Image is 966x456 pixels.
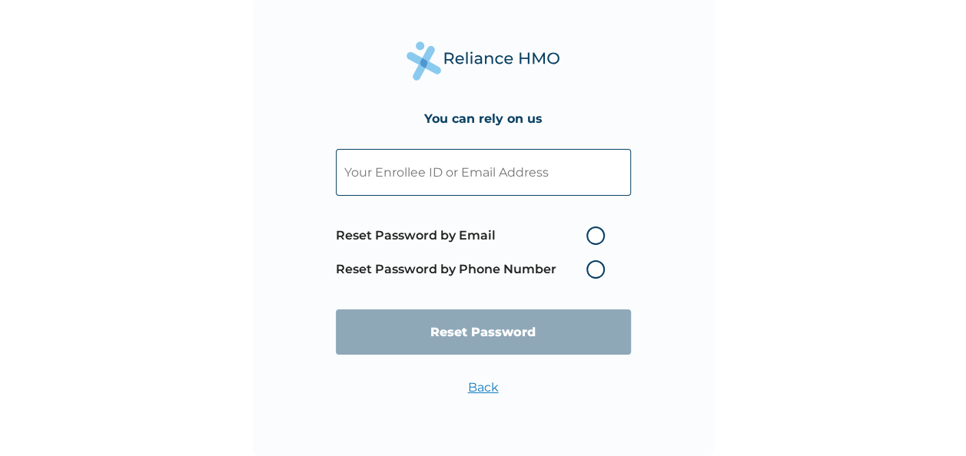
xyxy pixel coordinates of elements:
h4: You can rely on us [424,111,543,126]
input: Your Enrollee ID or Email Address [336,149,631,196]
label: Reset Password by Email [336,226,612,245]
img: Reliance Health's Logo [407,41,560,81]
span: Password reset method [336,219,612,286]
input: Reset Password [336,309,631,355]
label: Reset Password by Phone Number [336,260,612,279]
a: Back [468,380,499,395]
